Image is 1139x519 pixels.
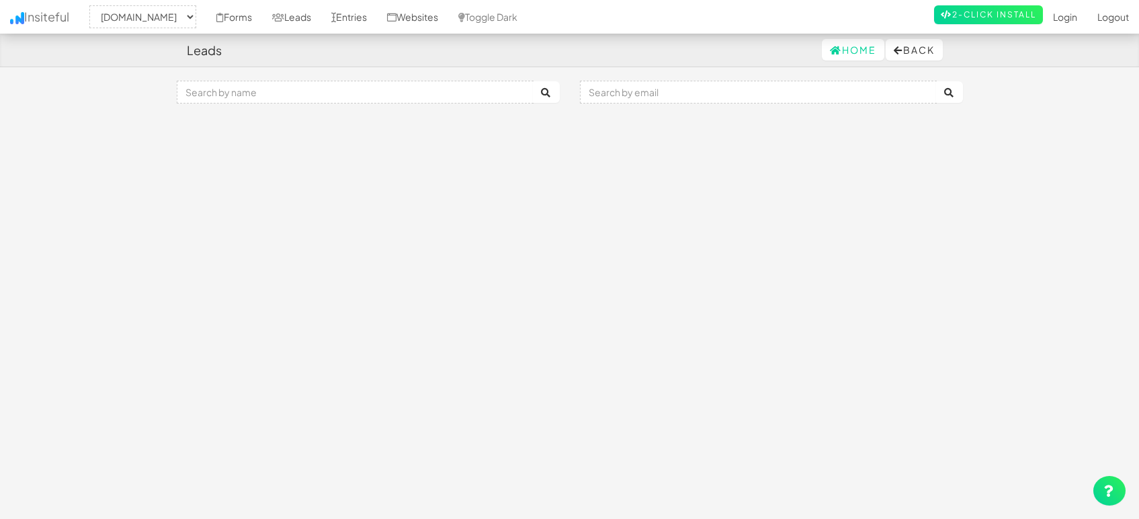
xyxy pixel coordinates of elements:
[934,5,1043,24] a: 2-Click Install
[822,39,884,61] a: Home
[10,12,24,24] img: icon.png
[580,81,937,104] input: Search by email
[177,81,534,104] input: Search by name
[886,39,943,61] button: Back
[187,44,222,57] h4: Leads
